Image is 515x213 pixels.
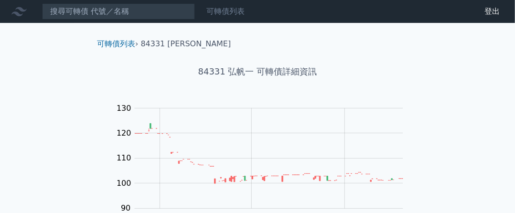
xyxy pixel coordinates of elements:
[117,128,131,138] tspan: 120
[89,65,426,78] h1: 84331 弘帆一 可轉債詳細資訊
[206,7,245,16] a: 可轉債列表
[467,167,515,213] div: 聊天小工具
[117,179,131,188] tspan: 100
[97,38,138,50] li: ›
[117,104,131,113] tspan: 130
[121,204,130,213] tspan: 90
[467,167,515,213] iframe: Chat Widget
[42,3,195,20] input: 搜尋可轉債 代號／名稱
[141,38,231,50] li: 84331 [PERSON_NAME]
[477,4,507,19] a: 登出
[117,154,131,163] tspan: 110
[97,39,135,48] a: 可轉債列表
